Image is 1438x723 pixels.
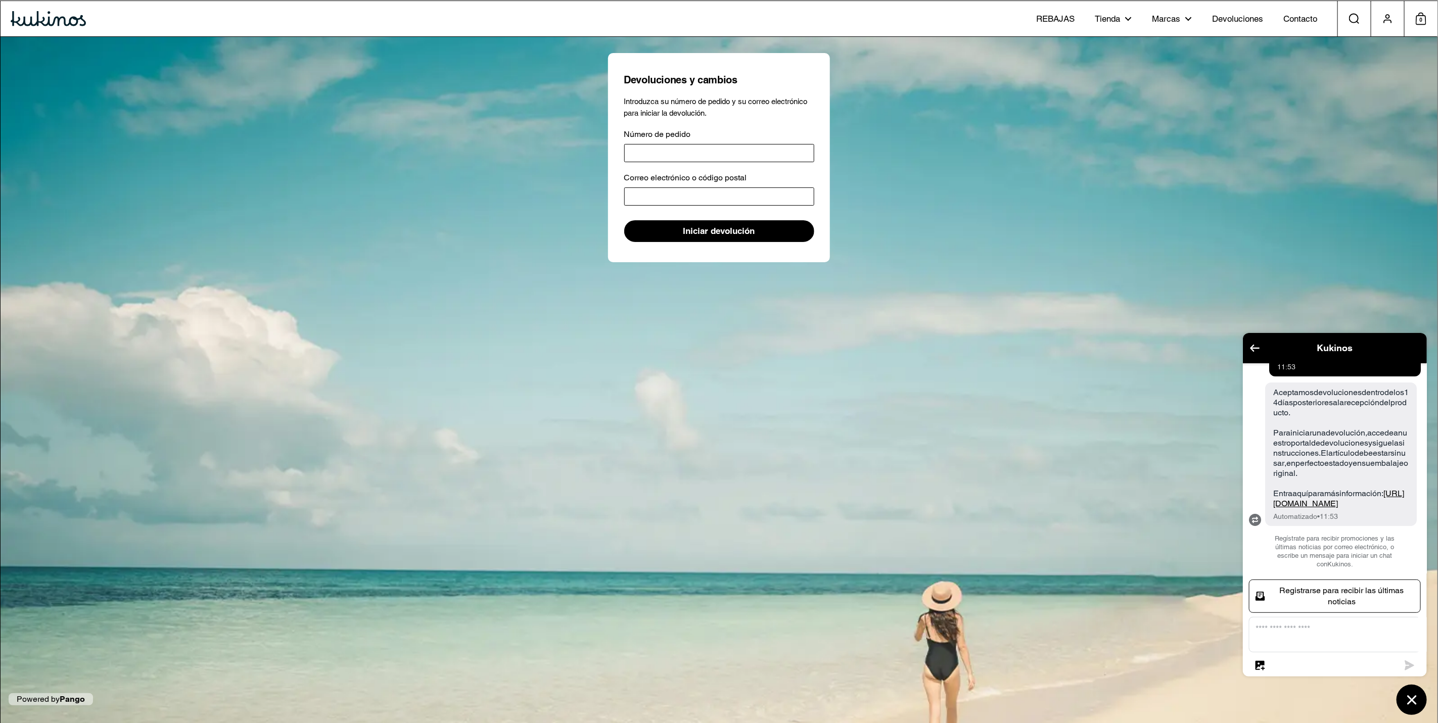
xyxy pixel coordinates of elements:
[1142,5,1202,33] a: Marcas
[683,221,755,242] span: Iniciar devolución
[1240,333,1430,715] inbox-online-store-chat: Chat de la tienda online Shopify
[1085,5,1142,33] a: Tienda
[624,220,814,242] button: Iniciar devolución
[1212,14,1263,25] span: Devoluciones
[624,73,814,86] h1: Devoluciones y cambios
[9,693,93,706] p: Powered by
[624,128,691,141] label: Número de pedido
[60,694,85,704] a: Pango
[1152,14,1180,25] span: Marcas
[1202,5,1273,33] a: Devoluciones
[1416,14,1426,27] span: 0
[624,96,814,119] p: Introduzca su número de pedido y su correo electrónico para iniciar la devolución.
[1036,14,1075,25] span: REBAJAS
[1283,14,1317,25] span: Contacto
[1026,5,1085,33] a: REBAJAS
[1273,5,1327,33] a: Contacto
[624,172,747,184] label: Correo electrónico o código postal
[1095,14,1120,25] span: Tienda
